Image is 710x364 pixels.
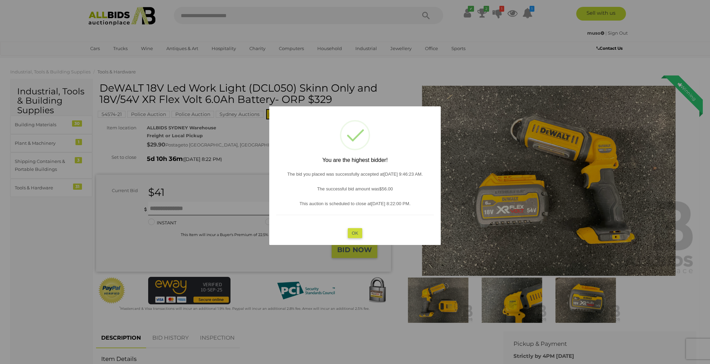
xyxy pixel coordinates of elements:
p: This auction is scheduled to close at . [276,200,434,208]
h2: You are the highest bidder! [276,157,434,163]
p: The bid you placed was successfully accepted at . [276,170,434,178]
span: $56.00 [379,186,393,191]
button: OK [348,228,363,238]
p: The successful bid amount was [276,185,434,192]
span: [DATE] 9:46:23 AM [384,171,422,176]
span: [DATE] 8:22:00 PM [371,201,409,206]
